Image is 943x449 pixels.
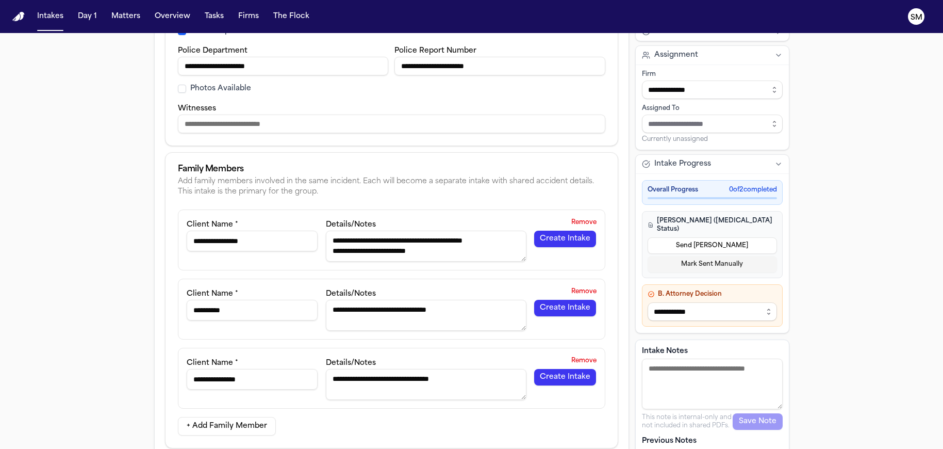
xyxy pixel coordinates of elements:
[534,231,596,247] button: Create Intake
[107,7,144,26] button: Matters
[648,237,777,254] button: Send [PERSON_NAME]
[642,359,783,409] textarea: Intake notes
[642,413,733,430] p: This note is internal-only and not included in shared PDFs.
[326,221,376,229] label: Details/Notes
[636,155,789,173] button: Intake Progress
[178,417,276,436] button: + Add Family Member
[654,159,711,169] span: Intake Progress
[201,7,228,26] button: Tasks
[187,290,238,298] label: Client Name *
[187,359,238,367] label: Client Name *
[178,47,247,55] label: Police Department
[567,214,601,231] button: Remove
[269,7,313,26] button: The Flock
[648,256,777,272] button: Mark Sent Manually
[648,290,777,298] h4: B. Attorney Decision
[151,7,194,26] button: Overview
[178,105,216,113] label: Witnesses
[642,81,783,99] input: Select firm
[648,217,777,233] h4: [PERSON_NAME] ([MEDICAL_DATA] Status)
[642,104,783,113] div: Assigned To
[642,115,783,133] input: Assign to staff member
[326,290,376,298] label: Details/Notes
[567,283,601,300] button: Remove
[12,12,25,22] a: Home
[567,352,601,369] button: Remove
[642,346,783,357] label: Intake Notes
[642,436,783,446] p: Previous Notes
[33,7,68,26] button: Intakes
[178,165,605,173] div: Family Members
[642,135,708,143] span: Currently unassigned
[636,46,789,65] button: Assignment
[648,186,698,194] span: Overall Progress
[234,7,263,26] button: Firms
[729,186,777,194] span: 0 of 2 completed
[394,57,605,75] input: Police report number
[190,84,251,94] label: Photos Available
[178,57,389,75] input: Police department
[534,300,596,316] button: Create Intake
[187,221,238,229] label: Client Name *
[12,12,25,22] img: Finch Logo
[326,359,376,367] label: Details/Notes
[74,7,101,26] button: Day 1
[178,177,605,197] div: Add family members involved in the same incident. Each will become a separate intake with shared ...
[394,47,476,55] label: Police Report Number
[642,70,783,78] div: Firm
[178,115,605,133] input: Witnesses
[534,369,596,386] button: Create Intake
[654,50,698,60] span: Assignment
